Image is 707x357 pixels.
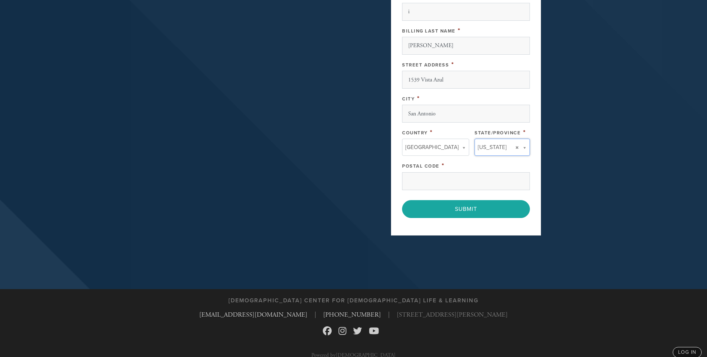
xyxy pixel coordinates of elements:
span: This field is required. [417,94,420,102]
a: [EMAIL_ADDRESS][DOMAIN_NAME] [199,311,307,319]
span: | [388,310,390,319]
a: [PHONE_NUMBER] [323,311,381,319]
span: [STREET_ADDRESS][PERSON_NAME] [397,310,508,319]
a: [US_STATE] [475,139,530,156]
label: Billing Last Name [402,28,456,34]
label: Country [402,130,428,136]
a: [GEOGRAPHIC_DATA] [402,139,469,156]
label: Street Address [402,62,449,68]
label: State/Province [475,130,521,136]
label: Postal Code [402,163,440,169]
h3: [DEMOGRAPHIC_DATA] Center for [DEMOGRAPHIC_DATA] Life & Learning [229,297,478,304]
span: This field is required. [430,128,433,136]
span: [US_STATE] [478,143,507,152]
span: This field is required. [523,128,526,136]
label: City [402,96,415,102]
span: | [315,310,316,319]
input: Submit [402,200,530,218]
span: This field is required. [458,26,461,34]
span: [GEOGRAPHIC_DATA] [405,143,459,152]
span: This field is required. [442,162,445,169]
span: This field is required. [451,60,454,68]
